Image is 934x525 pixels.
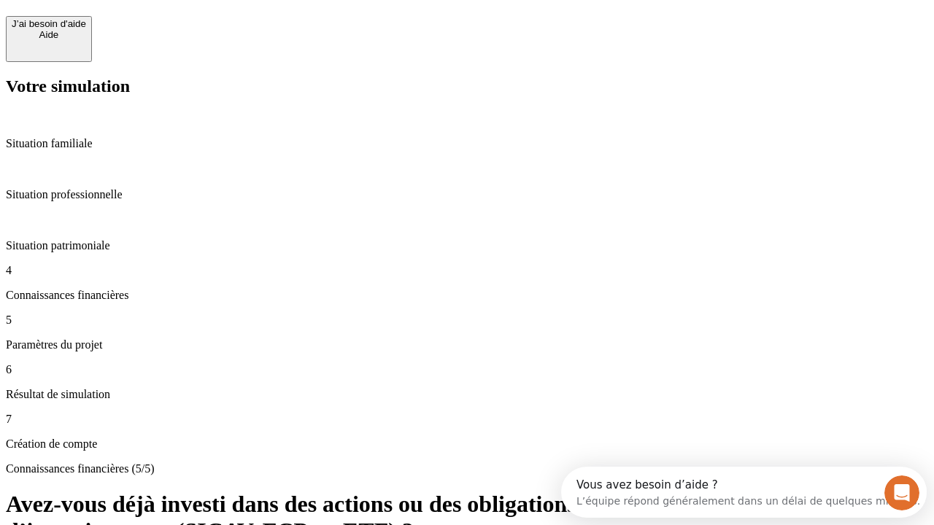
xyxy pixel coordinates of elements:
p: Situation patrimoniale [6,239,928,252]
button: J’ai besoin d'aideAide [6,16,92,62]
iframe: Intercom live chat discovery launcher [561,467,927,518]
p: 7 [6,413,928,426]
p: Situation professionnelle [6,188,928,201]
p: Connaissances financières (5/5) [6,462,928,475]
h2: Votre simulation [6,77,928,96]
p: Paramètres du projet [6,338,928,351]
p: Création de compte [6,437,928,451]
div: J’ai besoin d'aide [12,18,86,29]
p: 4 [6,264,928,277]
div: L’équipe répond généralement dans un délai de quelques minutes. [15,24,359,39]
div: Vous avez besoin d’aide ? [15,12,359,24]
div: Ouvrir le Messenger Intercom [6,6,402,46]
p: 5 [6,314,928,327]
p: Connaissances financières [6,289,928,302]
p: Résultat de simulation [6,388,928,401]
p: 6 [6,363,928,376]
p: Situation familiale [6,137,928,150]
div: Aide [12,29,86,40]
iframe: Intercom live chat [884,475,919,510]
